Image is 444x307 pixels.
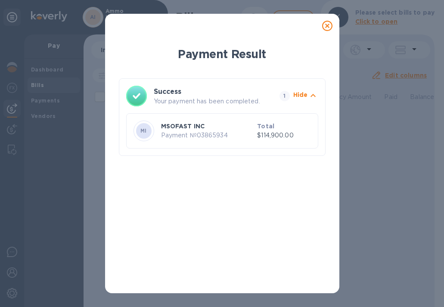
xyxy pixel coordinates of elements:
p: Payment № 03865934 [161,131,254,140]
b: Total [257,123,274,130]
b: MI [140,127,147,134]
p: MSOFAST INC [161,122,254,130]
button: Hide [293,90,318,102]
h3: Success [154,87,264,97]
p: Hide [293,90,308,99]
h1: Payment Result [119,43,326,65]
span: 1 [279,91,290,101]
p: $114,900.00 [257,131,310,140]
p: Your payment has been completed. [154,97,276,106]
